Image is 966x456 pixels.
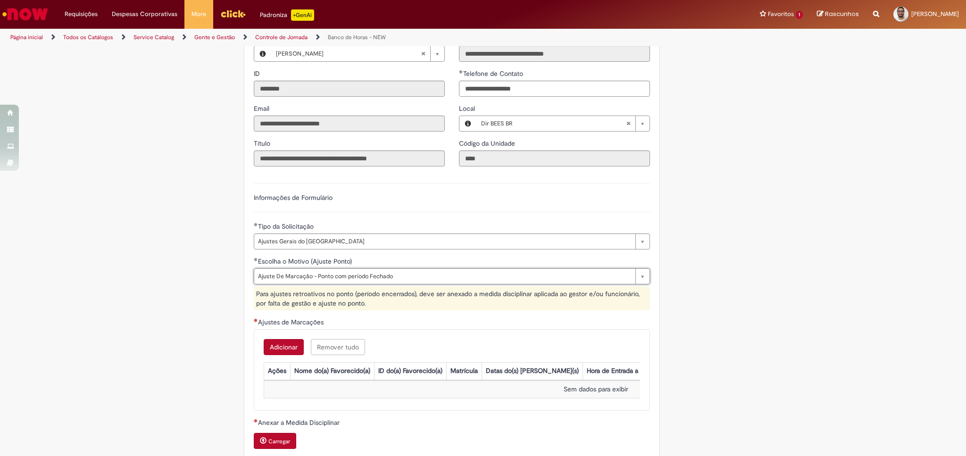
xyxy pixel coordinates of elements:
a: Service Catalog [133,33,174,41]
a: Gente e Gestão [194,33,235,41]
button: Favorecido, Visualizar este registro Rafael Rodrigues Amaro Nunes [254,46,271,61]
span: Local [459,104,477,113]
a: Dir BEES BRLimpar campo Local [476,116,650,131]
span: Obrigatório Preenchido [459,70,463,74]
span: Ajuste De Marcação - Ponto com período Fechado [258,269,631,284]
input: Email [254,116,445,132]
button: Carregar anexo de Anexar a Medida Disciplinar Required [254,433,296,449]
ul: Trilhas de página [7,29,637,46]
abbr: Limpar campo Favorecido [416,46,430,61]
a: Controle de Jornada [255,33,308,41]
button: Local, Visualizar este registro Dir BEES BR [459,116,476,131]
span: Ajustes de Marcações [258,318,325,326]
a: Todos os Catálogos [63,33,113,41]
label: Somente leitura - Código da Unidade [459,139,517,148]
span: Necessários [254,318,258,322]
th: Matrícula [446,363,482,380]
span: Dir BEES BR [481,116,626,131]
span: More [192,9,206,19]
span: Rascunhos [825,9,859,18]
span: Obrigatório Preenchido [254,223,258,226]
span: Telefone de Contato [463,69,525,78]
a: Banco de Horas - NEW [328,33,386,41]
span: Requisições [65,9,98,19]
label: Somente leitura - Título [254,139,272,148]
a: Rascunhos [817,10,859,19]
input: Departamento [459,46,650,62]
span: Escolha o Motivo (Ajuste Ponto) [258,257,354,265]
span: Necessários [254,419,258,423]
span: Favoritos [768,9,794,19]
label: Somente leitura - ID [254,69,262,78]
th: Datas do(s) [PERSON_NAME](s) [482,363,583,380]
input: Telefone de Contato [459,81,650,97]
div: Para ajustes retroativos no ponto (período encerrados), deve ser anexado a medida disciplinar apl... [254,287,650,310]
span: 1 [796,11,803,19]
span: Tipo da Solicitação [258,222,316,231]
img: ServiceNow [1,5,50,24]
label: Somente leitura - Email [254,104,271,113]
th: Ações [264,363,290,380]
span: [PERSON_NAME] [276,46,421,61]
span: Anexar a Medida Disciplinar [258,418,341,427]
p: +GenAi [291,9,314,21]
a: Página inicial [10,33,43,41]
a: [PERSON_NAME]Limpar campo Favorecido [271,46,444,61]
span: [PERSON_NAME] [911,10,959,18]
th: ID do(a) Favorecido(a) [374,363,446,380]
small: Carregar [268,438,290,445]
span: Ajustes Gerais do [GEOGRAPHIC_DATA] [258,234,631,249]
span: Despesas Corporativas [112,9,177,19]
label: Informações de Formulário [254,193,333,202]
input: Código da Unidade [459,150,650,166]
input: ID [254,81,445,97]
td: Sem dados para exibir [264,381,928,398]
th: Nome do(a) Favorecido(a) [290,363,374,380]
div: Padroniza [260,9,314,21]
img: click_logo_yellow_360x200.png [220,7,246,21]
span: Obrigatório Preenchido [254,257,258,261]
button: Add a row for Ajustes de Marcações [264,339,304,355]
th: Hora de Entrada a ser ajustada no ponto [583,363,708,380]
input: Título [254,150,445,166]
abbr: Limpar campo Local [621,116,635,131]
